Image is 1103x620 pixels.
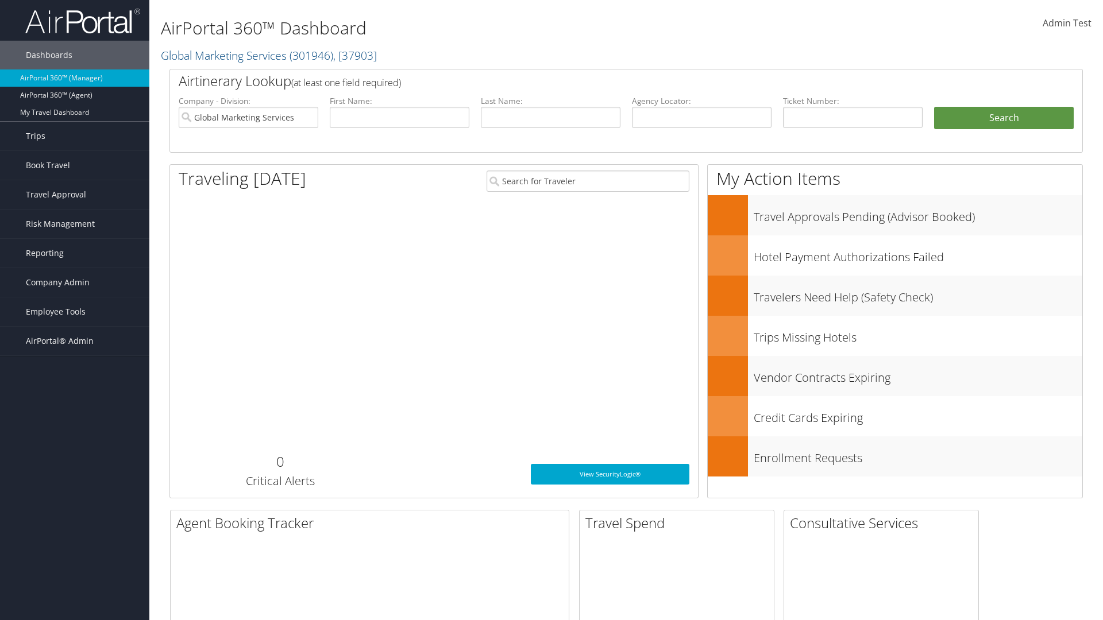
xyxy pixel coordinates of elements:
h2: Airtinerary Lookup [179,71,998,91]
h2: Consultative Services [790,513,978,533]
h2: Agent Booking Tracker [176,513,569,533]
input: Search for Traveler [487,170,689,192]
label: First Name: [330,95,469,107]
a: View SecurityLogic® [531,464,689,485]
a: Credit Cards Expiring [708,396,1082,436]
h2: 0 [179,452,381,471]
span: ( 301946 ) [290,48,333,63]
span: Trips [26,122,45,150]
span: Travel Approval [26,180,86,209]
h3: Enrollment Requests [754,444,1082,466]
h2: Travel Spend [585,513,774,533]
label: Agency Locator: [632,95,772,107]
a: Trips Missing Hotels [708,316,1082,356]
span: Admin Test [1043,17,1092,29]
h3: Trips Missing Hotels [754,324,1082,346]
h3: Credit Cards Expiring [754,404,1082,426]
span: Company Admin [26,268,90,297]
span: Book Travel [26,151,70,180]
a: Vendor Contracts Expiring [708,356,1082,396]
a: Hotel Payment Authorizations Failed [708,235,1082,276]
a: Admin Test [1043,6,1092,41]
button: Search [934,107,1074,130]
a: Travel Approvals Pending (Advisor Booked) [708,195,1082,235]
span: Risk Management [26,210,95,238]
span: Employee Tools [26,297,86,326]
h1: AirPortal 360™ Dashboard [161,16,781,40]
a: Enrollment Requests [708,436,1082,476]
h3: Travel Approvals Pending (Advisor Booked) [754,203,1082,225]
span: (at least one field required) [291,76,401,89]
h3: Travelers Need Help (Safety Check) [754,284,1082,305]
label: Ticket Number: [783,95,923,107]
label: Last Name: [481,95,620,107]
h3: Hotel Payment Authorizations Failed [754,243,1082,265]
span: AirPortal® Admin [26,327,94,355]
span: Dashboards [26,41,72,69]
label: Company - Division: [179,95,318,107]
a: Travelers Need Help (Safety Check) [708,276,1082,316]
a: Global Marketing Services [161,48,377,63]
img: airportal-logo.png [25,7,140,34]
h1: My Action Items [708,166,1082,191]
span: Reporting [26,239,64,268]
span: , [ 37903 ] [333,48,377,63]
h3: Critical Alerts [179,473,381,489]
h1: Traveling [DATE] [179,166,306,191]
h3: Vendor Contracts Expiring [754,364,1082,386]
